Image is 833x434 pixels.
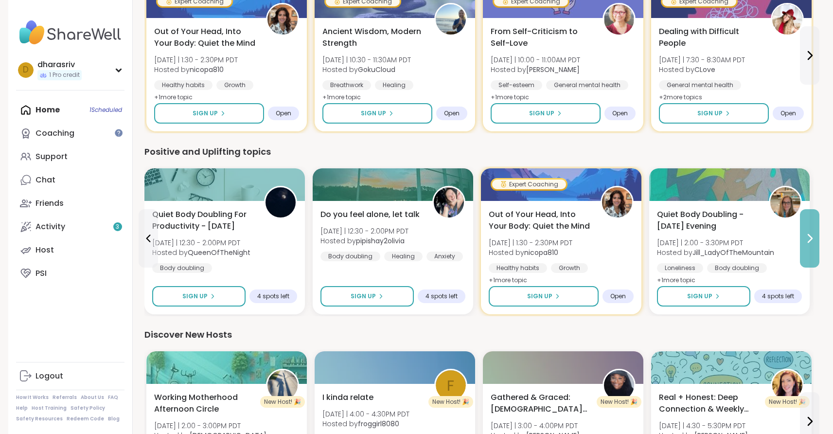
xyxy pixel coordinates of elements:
[182,292,208,301] span: Sign Up
[765,396,810,408] div: New Host! 🎉
[322,392,373,403] span: I kinda relate
[16,168,124,192] a: Chat
[193,109,218,118] span: Sign Up
[35,268,47,279] div: PSI
[358,419,399,429] b: froggirl8080
[154,65,238,74] span: Hosted by
[35,221,65,232] div: Activity
[322,26,424,49] span: Ancient Wisdom, Modern Strength
[434,187,464,217] img: pipishay2olivia
[546,80,628,90] div: General mental health
[154,55,238,65] span: [DATE] | 1:30 - 2:30PM PDT
[351,292,376,301] span: Sign Up
[16,262,124,285] a: PSI
[144,328,814,342] div: Discover New Hosts
[267,370,298,400] img: KarmaKat42
[762,292,794,300] span: 4 spots left
[322,65,411,74] span: Hosted by
[108,394,118,401] a: FAQ
[16,405,28,412] a: Help
[772,370,802,400] img: Charlie_Lovewitch
[322,80,371,90] div: Breathwork
[657,238,774,248] span: [DATE] | 2:00 - 3:30PM PDT
[115,129,123,137] iframe: Spotlight
[35,175,55,185] div: Chat
[320,226,408,236] span: [DATE] | 12:30 - 2:00PM PDT
[491,26,592,49] span: From Self-Criticism to Self-Love
[687,292,712,301] span: Sign Up
[16,238,124,262] a: Host
[491,55,580,65] span: [DATE] | 10:00 - 11:00AM PDT
[489,238,572,248] span: [DATE] | 1:30 - 2:30PM PDT
[216,80,253,90] div: Growth
[32,405,67,412] a: Host Training
[358,65,395,74] b: GokuCloud
[489,263,547,273] div: Healthy habits
[659,392,760,415] span: Real + Honest: Deep Connection & Weekly Intentions
[489,286,599,307] button: Sign Up
[447,374,454,397] span: f
[49,71,80,79] span: 1 Pro credit
[23,64,29,76] span: d
[428,396,473,408] div: New Host! 🎉
[602,187,632,217] img: nicopa810
[491,65,580,74] span: Hosted by
[190,65,224,74] b: nicopa810
[322,419,409,429] span: Hosted by
[266,187,296,217] img: QueenOfTheNight
[320,286,414,307] button: Sign Up
[257,292,289,300] span: 4 spots left
[770,187,800,217] img: Jill_LadyOfTheMountain
[116,223,119,231] span: 3
[154,421,266,431] span: [DATE] | 2:00 - 3:00PM PDT
[322,409,409,419] span: [DATE] | 4:00 - 4:30PM PDT
[16,192,124,215] a: Friends
[35,128,74,139] div: Coaching
[780,109,796,117] span: Open
[659,26,760,49] span: Dealing with Difficult People
[604,370,634,400] img: Rasheda
[154,26,255,49] span: Out of Your Head, Into Your Body: Quiet the Mind
[657,209,758,232] span: Quiet Body Doubling -[DATE] Evening
[694,65,715,74] b: CLove
[444,109,460,117] span: Open
[81,394,104,401] a: About Us
[657,263,703,273] div: Loneliness
[659,80,741,90] div: General mental health
[16,145,124,168] a: Support
[436,4,466,35] img: GokuCloud
[276,109,291,117] span: Open
[384,252,423,261] div: Healing
[35,151,68,162] div: Support
[657,286,750,307] button: Sign Up
[426,252,463,261] div: Anxiety
[154,392,255,415] span: Working Motherhood Afternoon Circle
[35,198,64,209] div: Friends
[67,416,104,422] a: Redeem Code
[489,209,590,232] span: Out of Your Head, Into Your Body: Quiet the Mind
[37,59,82,70] div: dharasriv
[529,109,554,118] span: Sign Up
[16,215,124,238] a: Activity3
[71,405,105,412] a: Safety Policy
[320,236,408,246] span: Hosted by
[53,394,77,401] a: Referrals
[612,109,628,117] span: Open
[491,421,580,431] span: [DATE] | 3:00 - 4:00PM PDT
[16,16,124,50] img: ShareWell Nav Logo
[16,416,63,422] a: Safety Resources
[610,292,626,300] span: Open
[425,292,458,300] span: 4 spots left
[492,180,566,189] div: Expert Coaching
[108,416,120,422] a: Blog
[260,396,305,408] div: New Host! 🎉
[154,103,264,124] button: Sign Up
[152,209,253,232] span: Quiet Body Doubling For Productivity - [DATE]
[154,80,213,90] div: Healthy habits
[375,80,413,90] div: Healing
[322,55,411,65] span: [DATE] | 10:30 - 11:30AM PDT
[659,421,748,431] span: [DATE] | 4:30 - 5:30PM PDT
[16,394,49,401] a: How It Works
[604,4,634,35] img: Fausta
[697,109,723,118] span: Sign Up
